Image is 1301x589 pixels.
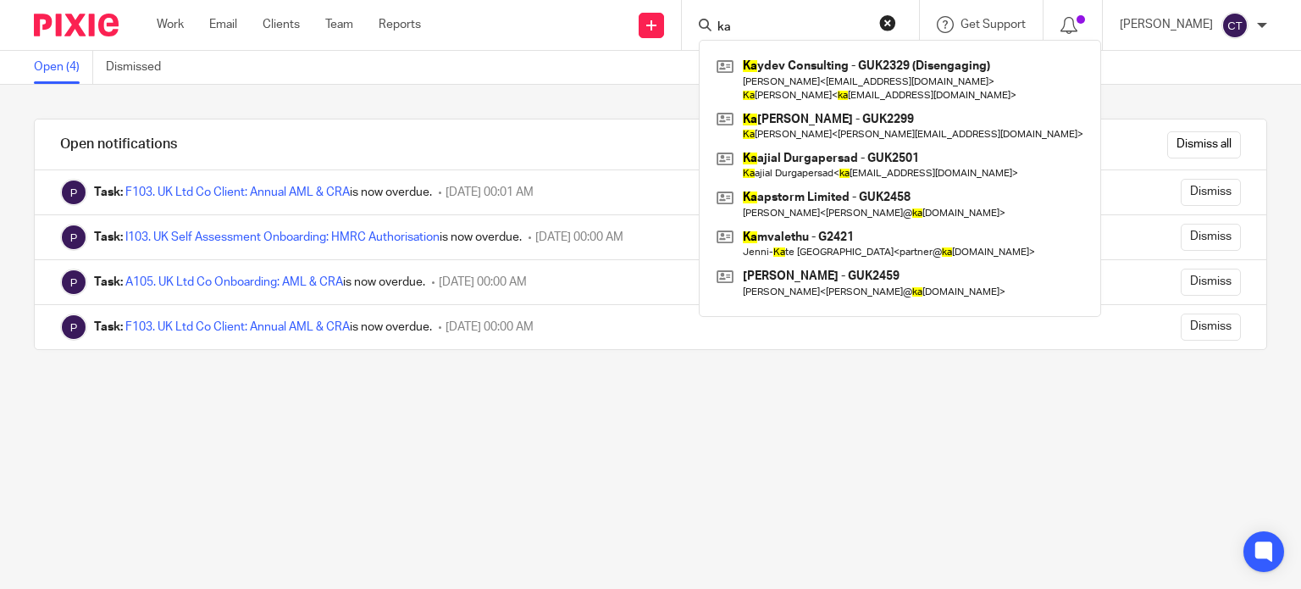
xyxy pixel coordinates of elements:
input: Dismiss [1181,269,1241,296]
span: [DATE] 00:00 AM [446,321,534,333]
a: Clients [263,16,300,33]
p: [PERSON_NAME] [1120,16,1213,33]
img: Pixie [60,269,87,296]
a: I103. UK Self Assessment Onboarding: HMRC Authorisation [125,231,440,243]
b: Task: [94,231,123,243]
span: [DATE] 00:01 AM [446,186,534,198]
img: Pixie [34,14,119,36]
a: F103. UK Ltd Co Client: Annual AML & CRA [125,186,350,198]
input: Dismiss [1181,179,1241,206]
input: Dismiss [1181,224,1241,251]
a: Email [209,16,237,33]
h1: Open notifications [60,136,177,153]
div: is now overdue. [94,184,432,201]
input: Dismiss all [1167,131,1241,158]
span: [DATE] 00:00 AM [439,276,527,288]
span: [DATE] 00:00 AM [535,231,623,243]
img: Pixie [60,179,87,206]
b: Task: [94,186,123,198]
a: Team [325,16,353,33]
div: is now overdue. [94,274,425,291]
a: Work [157,16,184,33]
a: Open (4) [34,51,93,84]
b: Task: [94,321,123,333]
img: Pixie [60,314,87,341]
img: Pixie [60,224,87,251]
a: Dismissed [106,51,174,84]
img: svg%3E [1221,12,1248,39]
a: Reports [379,16,421,33]
a: F103. UK Ltd Co Client: Annual AML & CRA [125,321,350,333]
button: Clear [879,14,896,31]
input: Search [716,20,868,36]
div: is now overdue. [94,229,522,246]
div: is now overdue. [94,319,432,336]
a: A105. UK Ltd Co Onboarding: AML & CRA [125,276,343,288]
input: Dismiss [1181,314,1241,341]
span: Get Support [961,19,1026,31]
b: Task: [94,276,123,288]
